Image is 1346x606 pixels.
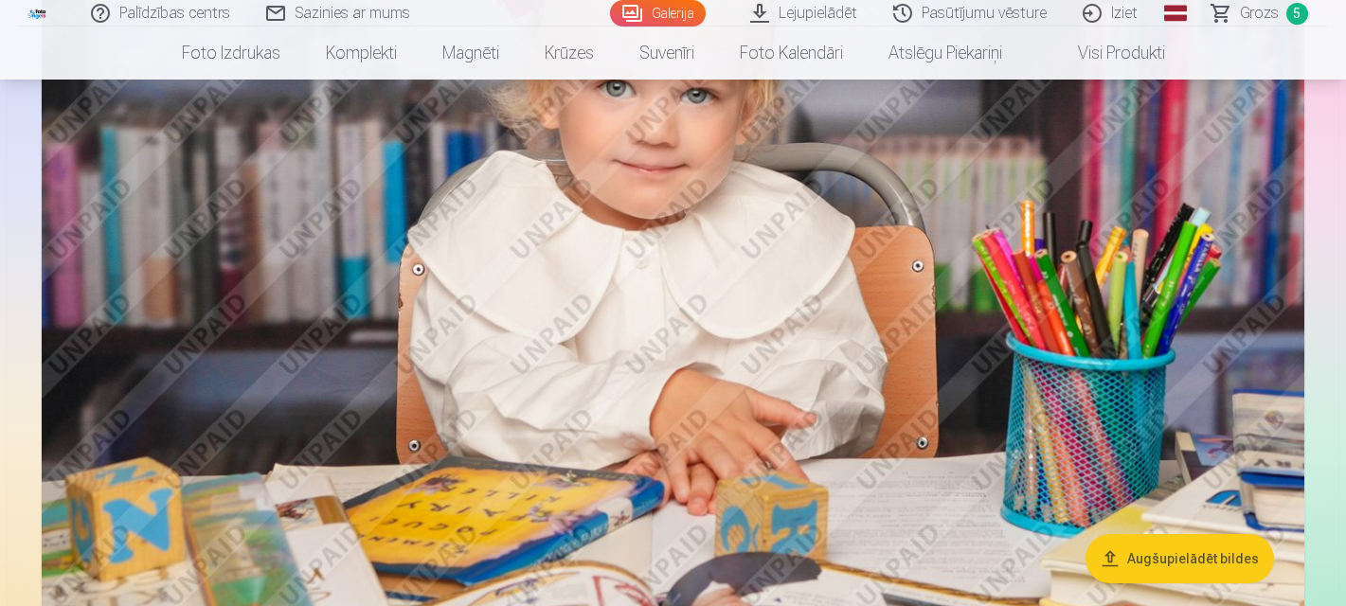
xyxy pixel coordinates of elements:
[303,27,420,80] a: Komplekti
[27,8,48,19] img: /fa1
[522,27,617,80] a: Krūzes
[1240,2,1279,25] span: Grozs
[617,27,717,80] a: Suvenīri
[1025,27,1188,80] a: Visi produkti
[1286,3,1308,25] span: 5
[717,27,866,80] a: Foto kalendāri
[1086,534,1274,583] button: Augšupielādēt bildes
[159,27,303,80] a: Foto izdrukas
[866,27,1025,80] a: Atslēgu piekariņi
[420,27,522,80] a: Magnēti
